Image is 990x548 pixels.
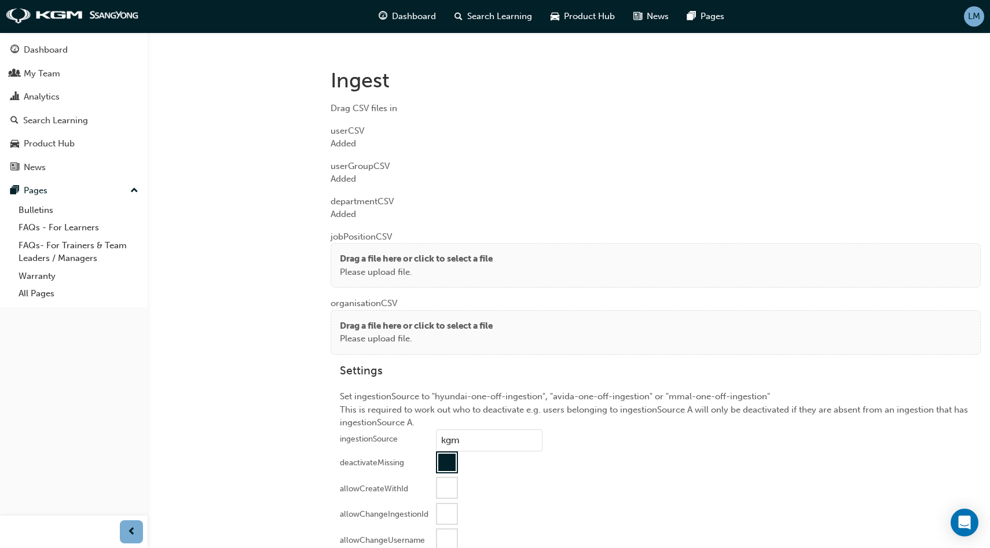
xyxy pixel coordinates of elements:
a: News [5,157,143,178]
span: up-icon [130,183,138,198]
div: ingestionSource [340,433,398,445]
span: chart-icon [10,92,19,102]
div: Open Intercom Messenger [951,509,978,536]
span: guage-icon [379,9,387,24]
div: Pages [24,184,47,197]
a: Warranty [14,267,143,285]
h1: Ingest [331,68,981,93]
button: Pages [5,180,143,201]
a: All Pages [14,285,143,303]
a: Bulletins [14,201,143,219]
div: Drag CSV files in [331,102,981,115]
span: car-icon [10,139,19,149]
div: Analytics [24,90,60,104]
div: allowCreateWithId [340,483,408,495]
a: Product Hub [5,133,143,155]
div: Added [331,172,981,186]
div: organisation CSV [331,288,981,355]
p: Please upload file. [340,332,493,345]
span: people-icon [10,69,19,79]
a: news-iconNews [624,5,678,28]
a: guage-iconDashboard [369,5,445,28]
span: car-icon [551,9,559,24]
a: Dashboard [5,39,143,61]
span: guage-icon [10,45,19,56]
p: Drag a file here or click to select a file [340,252,493,266]
div: userGroup CSV [331,150,981,186]
p: Please upload file. [340,266,493,279]
div: allowChangeIngestionId [340,509,428,520]
div: allowChangeUsername [340,535,425,546]
div: jobPosition CSV [331,221,981,288]
a: My Team [5,63,143,84]
span: Pages [701,10,724,23]
span: pages-icon [687,9,696,24]
div: Search Learning [23,114,88,127]
div: deactivateMissing [340,457,404,469]
span: news-icon [633,9,642,24]
span: Search Learning [467,10,532,23]
span: Dashboard [392,10,436,23]
span: news-icon [10,163,19,173]
span: search-icon [454,9,463,24]
h3: Settings [340,364,971,377]
input: ingestionSource [436,429,542,451]
a: Search Learning [5,110,143,131]
a: FAQs- For Trainers & Team Leaders / Managers [14,237,143,267]
button: LM [964,6,984,27]
div: Drag a file here or click to select a filePlease upload file. [331,243,981,288]
button: DashboardMy TeamAnalyticsSearch LearningProduct HubNews [5,37,143,180]
a: Analytics [5,86,143,108]
a: pages-iconPages [678,5,734,28]
div: department CSV [331,186,981,221]
img: kgm [6,8,139,24]
p: Drag a file here or click to select a file [340,319,493,333]
span: Product Hub [564,10,615,23]
a: search-iconSearch Learning [445,5,541,28]
span: LM [968,10,980,23]
span: pages-icon [10,186,19,196]
div: user CSV [331,115,981,150]
div: Dashboard [24,43,68,57]
div: My Team [24,67,60,80]
div: Drag a file here or click to select a filePlease upload file. [331,310,981,355]
div: Added [331,208,981,221]
span: prev-icon [127,525,136,539]
span: News [647,10,669,23]
a: car-iconProduct Hub [541,5,624,28]
a: FAQs - For Learners [14,219,143,237]
div: News [24,161,46,174]
span: search-icon [10,116,19,126]
div: Product Hub [24,137,75,150]
div: Added [331,137,981,150]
